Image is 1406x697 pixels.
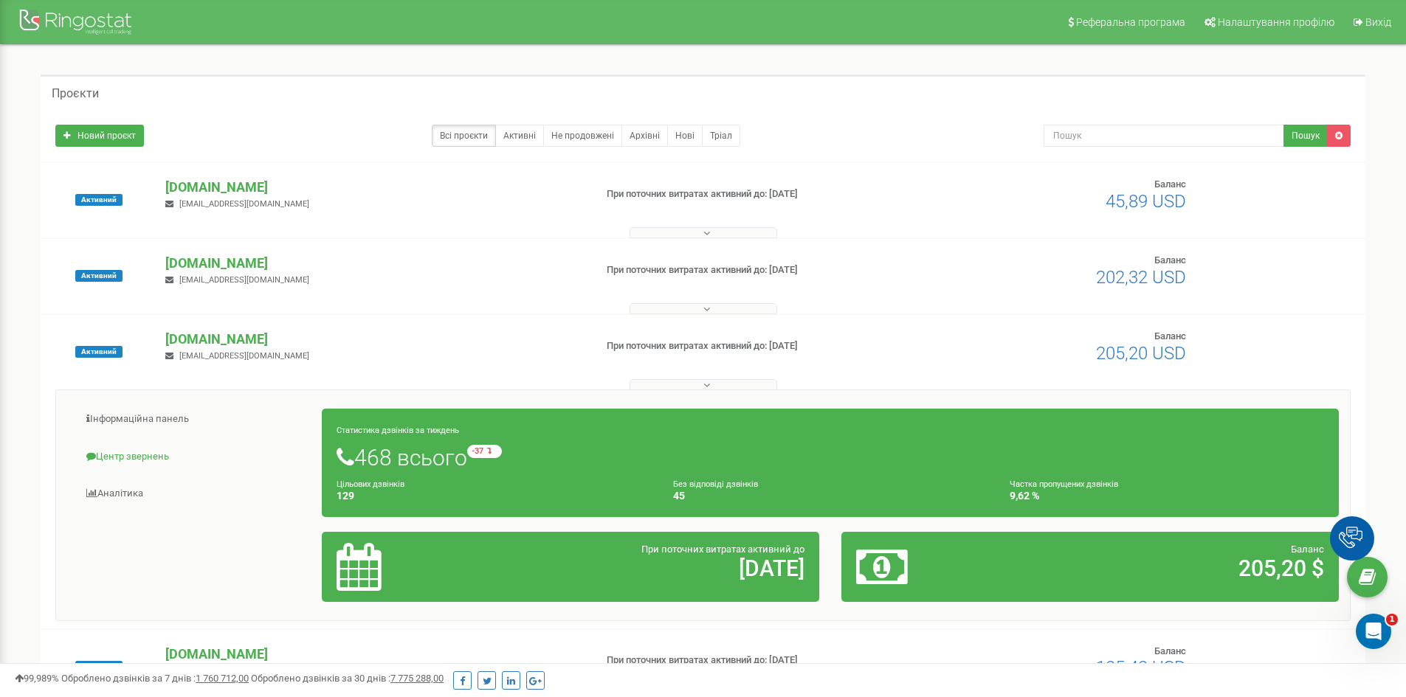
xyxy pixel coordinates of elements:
[495,125,544,147] a: Активні
[607,653,914,667] p: При поточних витратах активний до: [DATE]
[165,330,582,349] p: [DOMAIN_NAME]
[641,544,804,555] span: При поточних витратах активний до
[667,125,703,147] a: Нові
[165,178,582,197] p: [DOMAIN_NAME]
[607,187,914,201] p: При поточних витратах активний до: [DATE]
[55,125,144,147] a: Новий проєкт
[1154,645,1186,656] span: Баланс
[607,339,914,353] p: При поточних витратах активний до: [DATE]
[337,426,459,435] small: Статистика дзвінків за тиждень
[67,476,323,512] a: Аналiтика
[1154,330,1186,341] span: Баланс
[165,254,582,273] p: [DOMAIN_NAME]
[52,87,99,100] h5: Проєкти
[1010,479,1118,489] small: Частка пропущених дзвінків
[75,270,123,282] span: Активний
[1365,16,1391,28] span: Вихід
[1154,254,1186,266] span: Баланс
[1386,614,1398,625] span: 1
[15,673,59,684] span: 99,989%
[702,125,740,147] a: Тріал
[61,673,249,684] span: Оброблено дзвінків за 7 днів :
[251,673,444,684] span: Оброблено дзвінків за 30 днів :
[673,479,758,489] small: Без відповіді дзвінків
[67,439,323,475] a: Центр звернень
[165,645,582,664] p: [DOMAIN_NAME]
[1106,191,1186,212] span: 45,89 USD
[75,661,123,673] span: Активний
[75,346,123,358] span: Активний
[1010,490,1324,502] h4: 9,62 %
[337,445,1324,470] h1: 468 всього
[179,199,309,209] span: [EMAIL_ADDRESS][DOMAIN_NAME]
[1044,125,1284,147] input: Пошук
[1019,556,1324,580] h2: 205,20 $
[1283,125,1328,147] button: Пошук
[1218,16,1334,28] span: Налаштування профілю
[337,479,404,489] small: Цільових дзвінків
[75,194,123,206] span: Активний
[432,125,496,147] a: Всі проєкти
[1096,343,1186,364] span: 205,20 USD
[621,125,668,147] a: Архівні
[1291,544,1324,555] span: Баланс
[467,445,502,458] small: -37
[337,490,651,502] h4: 129
[179,275,309,285] span: [EMAIL_ADDRESS][DOMAIN_NAME]
[607,263,914,277] p: При поточних витратах активний до: [DATE]
[1096,657,1186,678] span: 135,43 USD
[390,673,444,684] u: 7 775 288,00
[1154,178,1186,190] span: Баланс
[543,125,622,147] a: Не продовжені
[67,401,323,437] a: Інформаційна панель
[1356,614,1391,649] iframe: Intercom live chat
[179,351,309,361] span: [EMAIL_ADDRESS][DOMAIN_NAME]
[196,673,249,684] u: 1 760 712,00
[500,556,804,580] h2: [DATE]
[1076,16,1185,28] span: Реферальна програма
[673,490,988,502] h4: 45
[1096,267,1186,288] span: 202,32 USD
